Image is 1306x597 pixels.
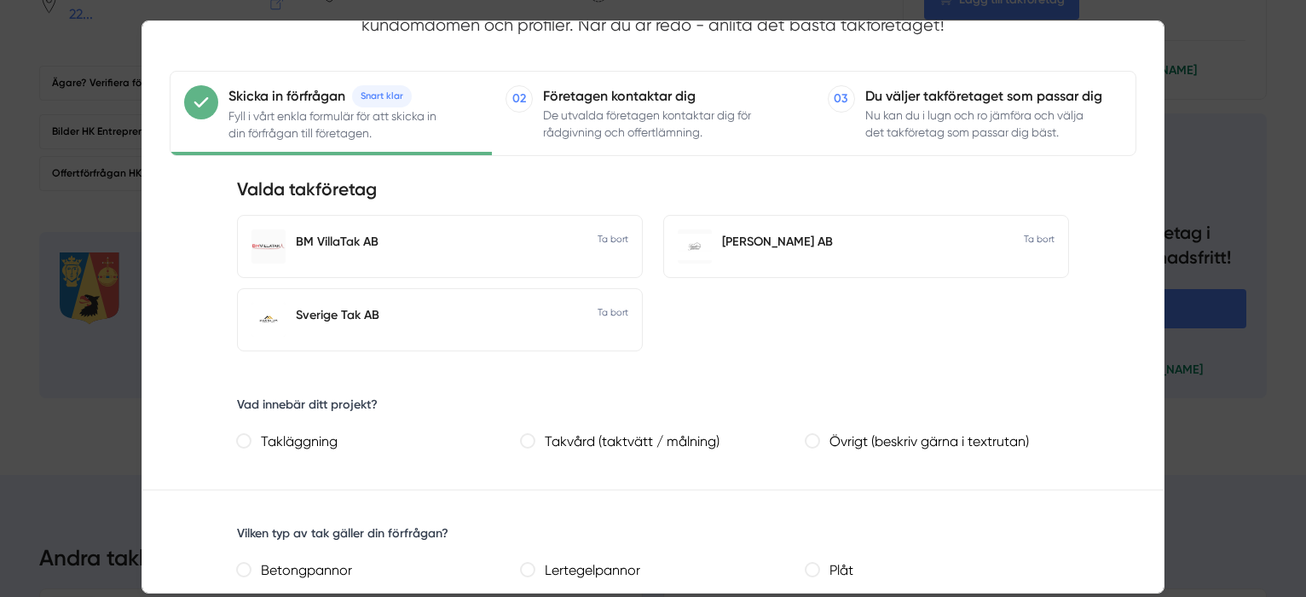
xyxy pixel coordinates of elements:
h4: Valda takföretag [237,177,1069,215]
p: Skicka in förfrågan [228,85,345,107]
span: 02 [512,90,526,107]
span: De utvalda företagen kontaktar dig för rådgivning och offertlämning. [543,107,774,141]
p: Du väljer takföretaget som passar dig [865,85,1122,107]
img: BM VillaTak AB [251,229,286,264]
span: Nu kan du i lugn och ro jämföra och välja det takföretag som passar dig bäst. [865,107,1096,141]
label: Vad innebär ditt projekt? [237,397,378,411]
label: Övrigt (beskriv gärna i textrutan) [819,430,1069,455]
a: [PERSON_NAME] AB [722,233,1044,250]
p: Företagen kontaktar dig [543,85,800,107]
label: Takvård (taktvätt / målning) [535,430,784,455]
label: Lertegelpannor [535,559,784,583]
label: Betongpannor [251,559,500,583]
span: Fyll i vårt enkla formulär för att skicka in din förfrågan till företagen. [228,107,454,142]
img: Lundgren Takvård AB [678,229,712,264]
label: Takläggning [251,430,500,455]
a: BM VillaTak AB [296,233,618,250]
label: Plåt [819,559,1069,583]
a: Sverige Tak AB [296,306,618,323]
span: Snart klar [352,85,412,107]
img: Sverige Tak AB [251,303,286,337]
label: Vilken typ av tak gäller din förfrågan? [237,526,448,540]
nav: Progress [142,71,1164,156]
span: 03 [834,90,848,107]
